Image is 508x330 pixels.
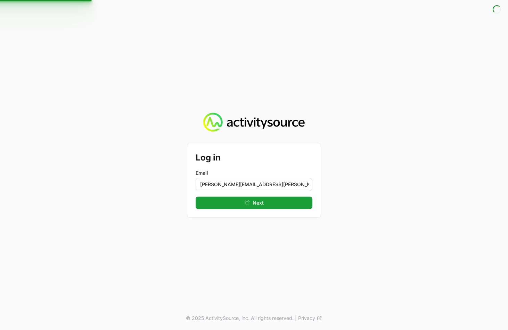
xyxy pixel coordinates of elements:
[196,178,312,191] input: Enter your email
[186,315,294,322] p: © 2025 ActivitySource, inc. All rights reserved.
[196,151,312,164] h2: Log in
[295,315,297,322] span: |
[253,199,264,207] span: Next
[203,113,304,132] img: Activity Source
[196,197,312,209] button: Next
[196,170,312,176] label: Email
[298,315,322,322] a: Privacy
